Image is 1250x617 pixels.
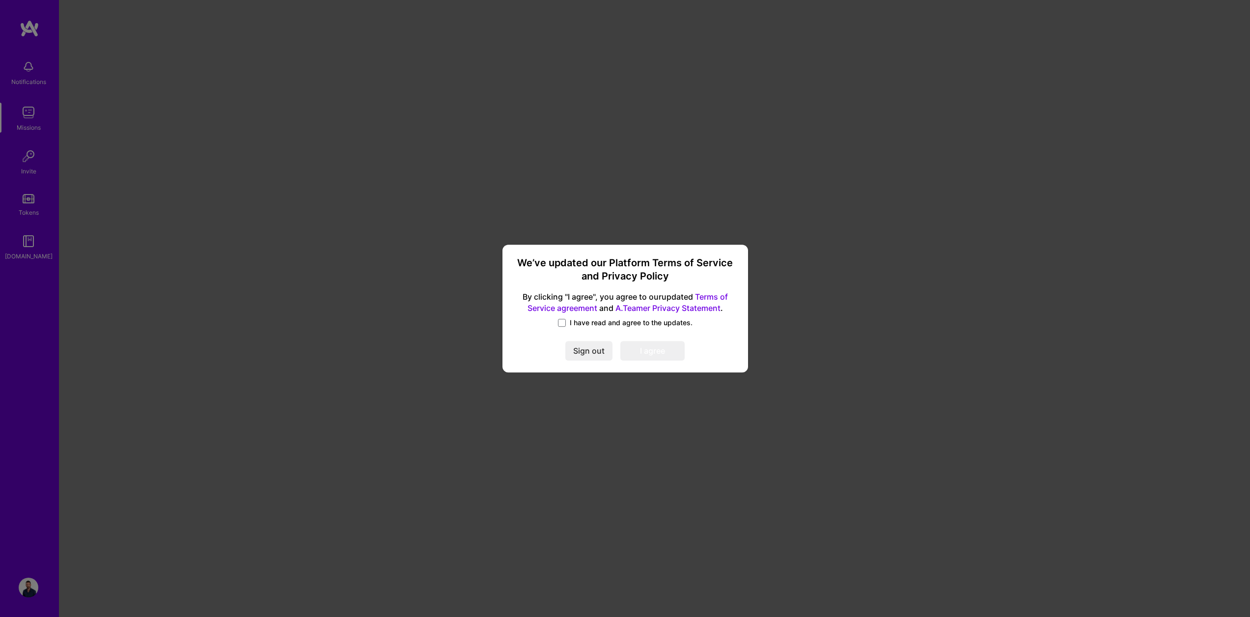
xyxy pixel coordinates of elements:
span: I have read and agree to the updates. [570,318,693,328]
span: By clicking "I agree", you agree to our updated and . [514,291,736,314]
button: I agree [620,341,685,361]
a: A.Teamer Privacy Statement [615,303,721,313]
button: Sign out [565,341,612,361]
a: Terms of Service agreement [528,292,728,313]
h3: We’ve updated our Platform Terms of Service and Privacy Policy [514,256,736,283]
